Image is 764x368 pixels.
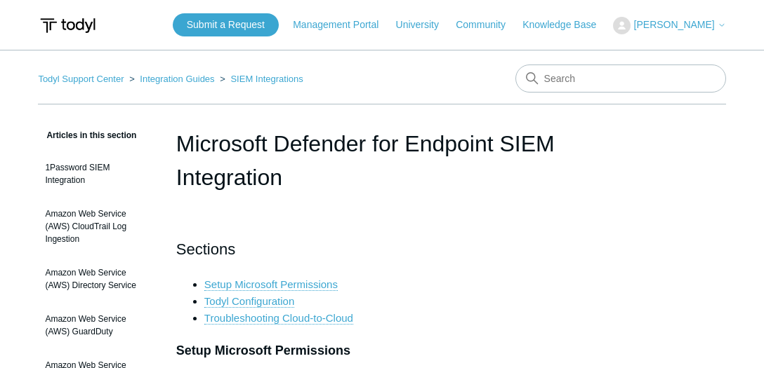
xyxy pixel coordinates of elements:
[176,237,588,261] h2: Sections
[38,259,154,299] a: Amazon Web Service (AWS) Directory Service
[173,13,279,36] a: Submit a Request
[176,127,588,194] h1: Microsoft Defender for Endpoint SIEM Integration
[522,18,610,32] a: Knowledge Base
[204,312,353,325] a: Troubleshooting Cloud-to-Cloud
[515,64,726,93] input: Search
[230,74,303,84] a: SIEM Integrations
[38,13,98,39] img: Todyl Support Center Help Center home page
[217,74,303,84] li: SIEM Integrations
[634,19,715,30] span: [PERSON_NAME]
[140,74,214,84] a: Integration Guides
[38,306,154,345] a: Amazon Web Service (AWS) GuardDuty
[38,200,154,252] a: Amazon Web Service (AWS) CloudTrail Log Ingestion
[613,17,725,34] button: [PERSON_NAME]
[38,154,154,193] a: 1Password SIEM Integration
[204,278,338,291] a: Setup Microsoft Permissions
[176,341,588,361] h3: Setup Microsoft Permissions
[126,74,217,84] li: Integration Guides
[204,295,294,308] a: Todyl Configuration
[293,18,393,32] a: Management Portal
[456,18,520,32] a: Community
[38,130,136,140] span: Articles in this section
[396,18,453,32] a: University
[38,74,124,84] a: Todyl Support Center
[38,74,126,84] li: Todyl Support Center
